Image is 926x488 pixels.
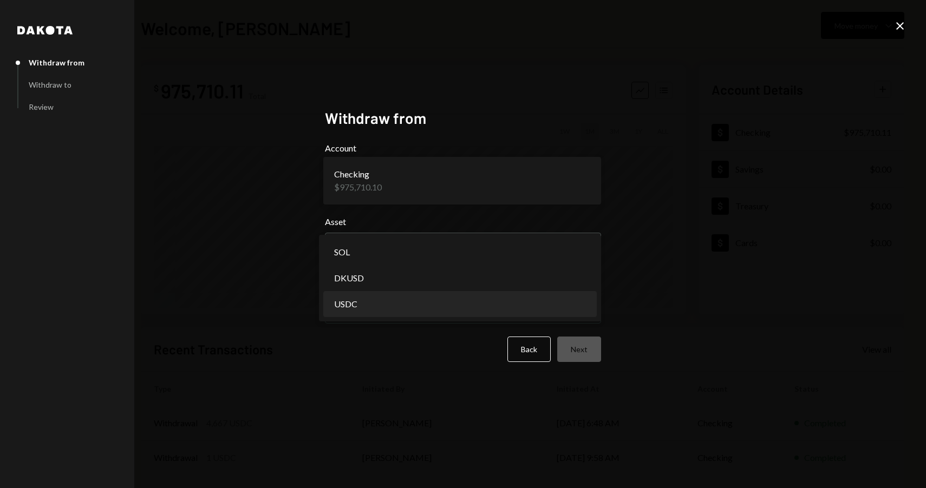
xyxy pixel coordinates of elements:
[29,58,84,67] div: Withdraw from
[325,159,601,202] button: Account
[507,337,551,362] button: Back
[334,246,350,259] span: SOL
[325,215,601,228] label: Asset
[334,298,357,311] span: USDC
[325,233,601,263] button: Asset
[334,272,364,285] span: DKUSD
[29,102,54,111] div: Review
[29,80,71,89] div: Withdraw to
[325,142,601,155] label: Account
[325,108,601,129] h2: Withdraw from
